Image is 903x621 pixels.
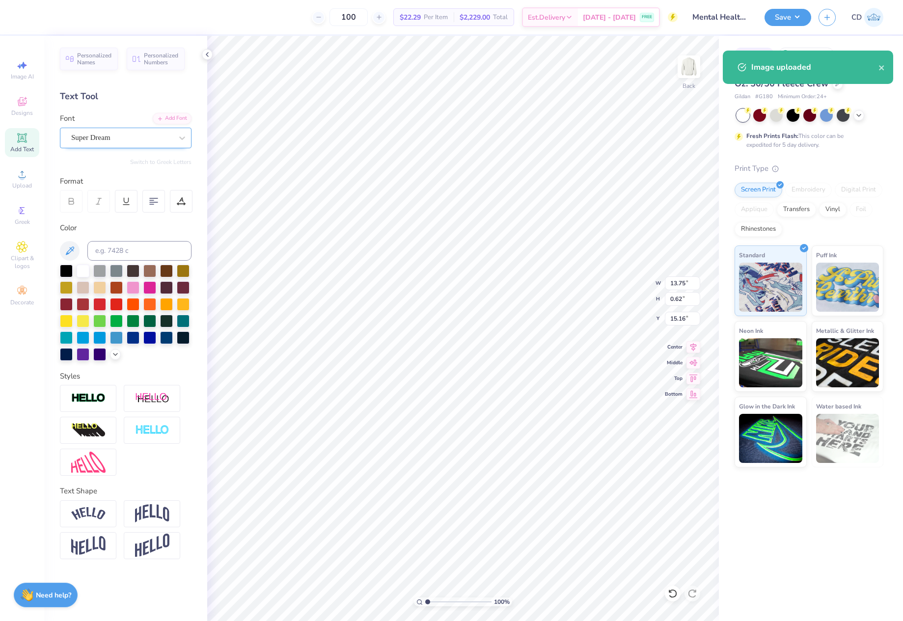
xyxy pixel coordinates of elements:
span: 100 % [494,597,510,606]
span: FREE [642,14,652,21]
div: Digital Print [835,183,882,197]
strong: Need help? [36,591,71,600]
input: – – [329,8,368,26]
img: Rise [135,534,169,558]
span: Neon Ink [739,325,763,336]
span: Greek [15,218,30,226]
span: $2,229.00 [460,12,490,23]
div: Text Tool [60,90,192,103]
div: This color can be expedited for 5 day delivery. [746,132,867,149]
span: Per Item [424,12,448,23]
span: Personalized Names [77,52,112,66]
div: Back [683,81,695,90]
span: Standard [739,250,765,260]
div: Vinyl [819,202,847,217]
img: Back [679,57,699,77]
span: Est. Delivery [528,12,565,23]
div: Image uploaded [751,61,878,73]
button: Switch to Greek Letters [130,158,192,166]
img: Glow in the Dark Ink [739,414,802,463]
span: Bottom [665,391,683,398]
img: Arch [135,504,169,523]
span: Middle [665,359,683,366]
span: Add Text [10,145,34,153]
img: Arc [71,507,106,520]
span: Center [665,344,683,351]
img: Metallic & Glitter Ink [816,338,879,387]
img: Negative Space [135,425,169,436]
img: Puff Ink [816,263,879,312]
img: Stroke [71,393,106,404]
span: Upload [12,182,32,189]
div: Rhinestones [735,222,782,237]
img: Standard [739,263,802,312]
input: e.g. 7428 c [87,241,192,261]
div: Applique [735,202,774,217]
span: Top [665,375,683,382]
img: 3d Illusion [71,423,106,438]
span: Image AI [11,73,34,81]
span: Minimum Order: 24 + [778,93,827,101]
span: Metallic & Glitter Ink [816,325,874,336]
div: Color [60,222,192,234]
div: Embroidery [785,183,832,197]
span: [DATE] - [DATE] [583,12,636,23]
img: Water based Ink [816,414,879,463]
span: Decorate [10,298,34,306]
div: Styles [60,371,192,382]
span: $22.29 [400,12,421,23]
div: Screen Print [735,183,782,197]
span: Clipart & logos [5,254,39,270]
div: Transfers [777,202,816,217]
img: Shadow [135,392,169,405]
span: Water based Ink [816,401,861,411]
img: Free Distort [71,452,106,473]
div: Text Shape [60,486,192,497]
span: Personalized Numbers [144,52,179,66]
div: Format [60,176,192,187]
span: Glow in the Dark Ink [739,401,795,411]
img: Neon Ink [739,338,802,387]
span: # G180 [755,93,773,101]
strong: Fresh Prints Flash: [746,132,798,140]
span: Gildan [735,93,750,101]
div: Foil [849,202,873,217]
label: Font [60,113,75,124]
img: Flag [71,536,106,555]
div: Print Type [735,163,883,174]
div: Add Font [153,113,192,124]
span: Total [493,12,508,23]
span: Puff Ink [816,250,837,260]
span: Designs [11,109,33,117]
input: Untitled Design [685,7,757,27]
button: close [878,61,885,73]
